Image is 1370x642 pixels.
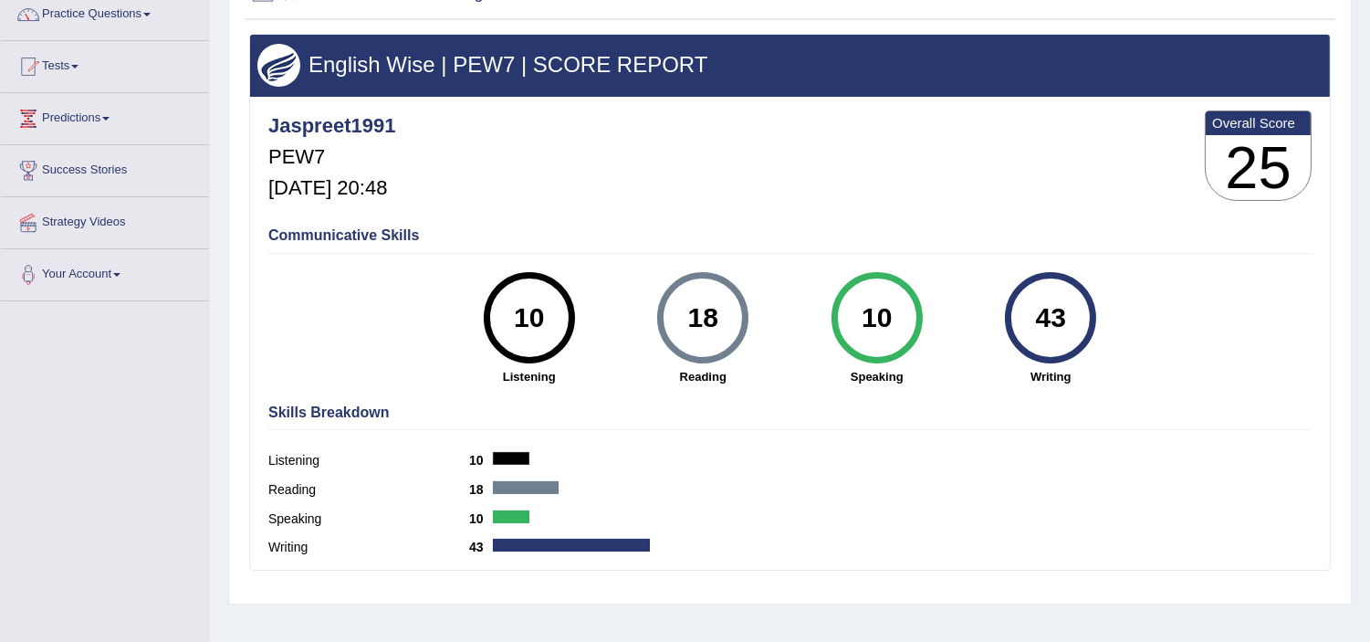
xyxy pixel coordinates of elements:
[268,510,469,529] label: Speaking
[268,538,469,557] label: Writing
[469,482,493,497] b: 18
[1018,279,1084,356] div: 43
[1206,135,1311,201] h3: 25
[469,511,493,526] b: 10
[973,368,1129,385] strong: Writing
[843,279,910,356] div: 10
[268,177,395,199] h5: [DATE] 20:48
[257,44,300,87] img: wings.png
[1,197,209,243] a: Strategy Videos
[469,540,493,554] b: 43
[268,115,395,137] h4: Jaspreet1991
[469,453,493,468] b: 10
[496,279,562,356] div: 10
[1,145,209,191] a: Success Stories
[670,279,737,356] div: 18
[1,93,209,139] a: Predictions
[268,227,1312,244] h4: Communicative Skills
[625,368,781,385] strong: Reading
[268,146,395,168] h5: PEW7
[452,368,608,385] strong: Listening
[1,41,209,87] a: Tests
[268,451,469,470] label: Listening
[268,480,469,500] label: Reading
[1212,115,1304,131] b: Overall Score
[1,249,209,295] a: Your Account
[257,53,1323,77] h3: English Wise | PEW7 | SCORE REPORT
[268,405,1312,421] h4: Skills Breakdown
[800,368,956,385] strong: Speaking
